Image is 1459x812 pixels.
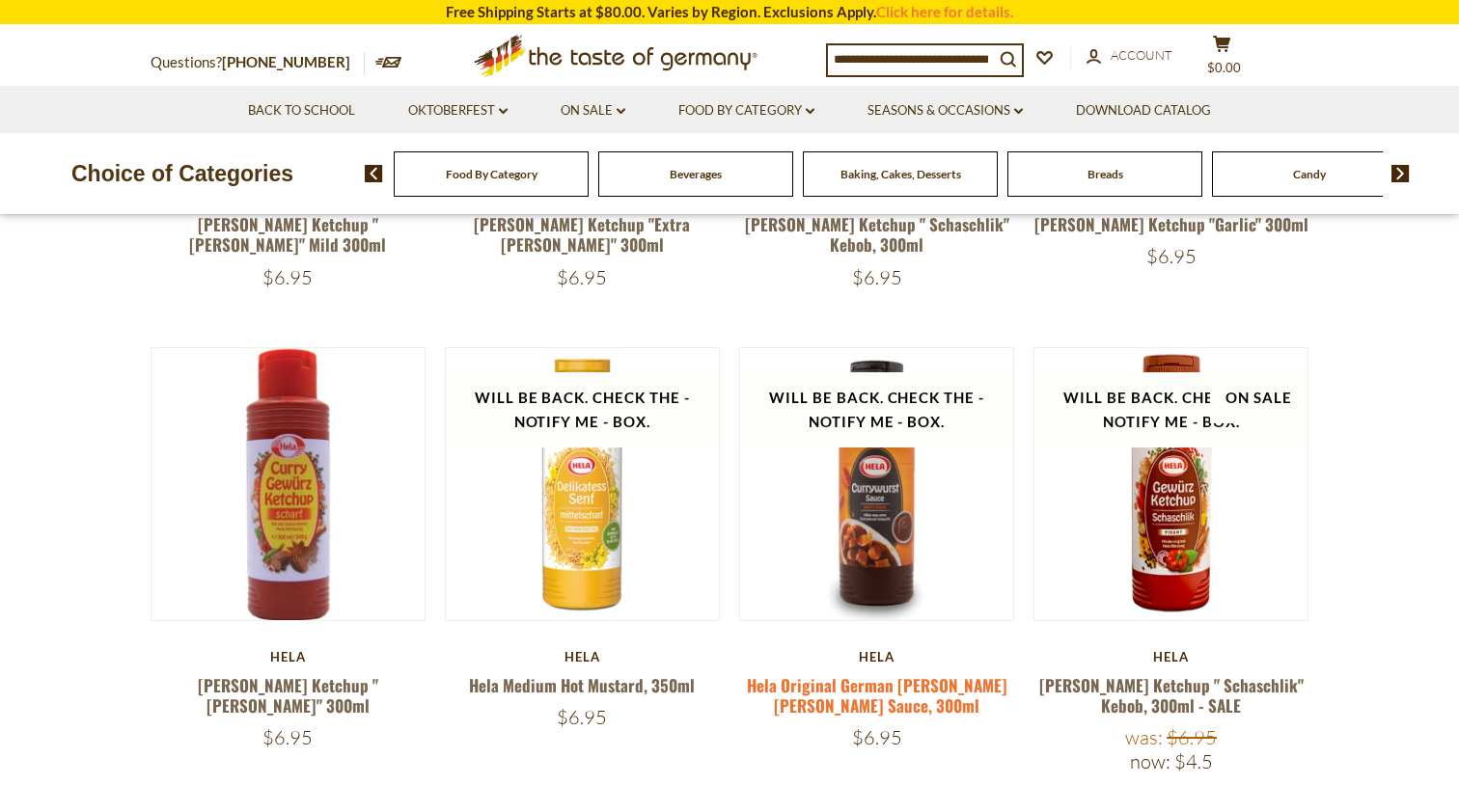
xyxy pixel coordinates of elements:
[840,167,961,181] a: Baking, Cakes, Desserts
[151,348,425,621] img: Hela
[678,100,814,122] a: Food By Category
[561,100,625,122] a: On Sale
[1087,45,1172,67] a: Account
[1034,212,1308,236] a: [PERSON_NAME] Ketchup "Garlic" 300ml
[151,50,365,75] p: Questions?
[446,348,719,621] img: Hela
[262,725,313,749] span: $6.95
[670,167,722,181] a: Beverages
[852,725,902,749] span: $6.95
[189,212,386,257] a: [PERSON_NAME] Ketchup "[PERSON_NAME]" Mild 300ml
[1130,749,1170,773] label: Now:
[852,265,902,289] span: $6.95
[1125,725,1163,749] label: Was:
[1193,35,1251,83] button: $0.00
[1076,100,1211,122] a: Download Catalog
[262,265,313,289] span: $6.95
[474,212,690,257] a: [PERSON_NAME] Ketchup "Extra [PERSON_NAME]" 300ml
[1039,673,1304,717] a: [PERSON_NAME] Ketchup " Schaschlik" Kebob, 300ml - SALE
[557,265,607,289] span: $6.95
[557,705,607,729] span: $6.95
[1207,60,1241,75] span: $0.00
[248,100,355,122] a: Back to School
[739,649,1014,664] div: Hela
[365,165,383,182] img: previous arrow
[198,673,378,717] a: [PERSON_NAME] Ketchup "[PERSON_NAME]" 300ml
[1391,165,1410,182] img: next arrow
[1174,749,1213,773] span: $4.5
[469,673,695,697] a: Hela Medium Hot Mustard, 350ml
[1293,167,1326,181] a: Candy
[151,649,426,664] div: Hela
[446,167,537,181] a: Food By Category
[876,3,1013,20] a: Click here for details.
[1034,348,1308,621] img: Hela
[747,673,1007,717] a: Hela Original German [PERSON_NAME] [PERSON_NAME] Sauce, 300ml
[1087,167,1123,181] a: Breads
[222,53,350,70] a: [PHONE_NUMBER]
[445,649,720,664] div: Hela
[745,212,1009,257] a: [PERSON_NAME] Ketchup " Schaschlik" Kebob, 300ml
[1033,649,1308,664] div: Hela
[740,348,1013,621] img: Hela
[408,100,508,122] a: Oktoberfest
[1111,47,1172,63] span: Account
[1146,244,1197,268] span: $6.95
[1167,725,1217,749] span: $6.95
[867,100,1023,122] a: Seasons & Occasions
